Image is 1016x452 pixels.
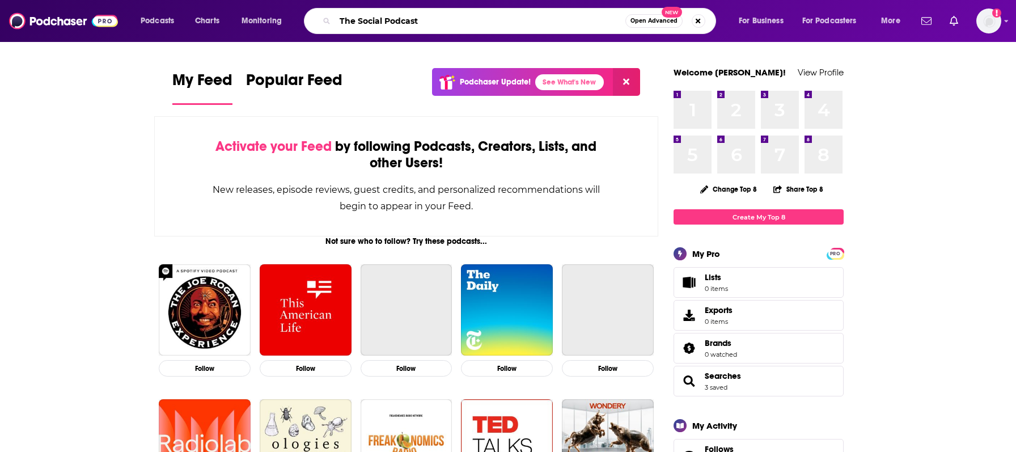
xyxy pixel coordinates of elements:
[873,12,915,30] button: open menu
[630,18,678,24] span: Open Advanced
[917,11,936,31] a: Show notifications dropdown
[705,318,733,326] span: 0 items
[674,300,844,331] a: Exports
[674,209,844,225] a: Create My Top 8
[705,272,721,282] span: Lists
[705,305,733,315] span: Exports
[361,264,452,356] a: Planet Money
[976,9,1001,33] span: Logged in as sashagoldin
[674,67,786,78] a: Welcome [PERSON_NAME]!
[705,338,731,348] span: Brands
[242,13,282,29] span: Monitoring
[693,182,764,196] button: Change Top 8
[159,360,251,377] button: Follow
[705,338,737,348] a: Brands
[9,10,118,32] img: Podchaser - Follow, Share and Rate Podcasts
[773,178,824,200] button: Share Top 8
[154,236,658,246] div: Not sure who to follow? Try these podcasts...
[260,360,352,377] button: Follow
[674,366,844,396] span: Searches
[246,70,342,96] span: Popular Feed
[460,77,531,87] p: Podchaser Update!
[211,138,601,171] div: by following Podcasts, Creators, Lists, and other Users!
[739,13,784,29] span: For Business
[976,9,1001,33] img: User Profile
[535,74,604,90] a: See What's New
[172,70,232,105] a: My Feed
[195,13,219,29] span: Charts
[674,267,844,298] a: Lists
[215,138,332,155] span: Activate your Feed
[798,67,844,78] a: View Profile
[159,264,251,356] img: The Joe Rogan Experience
[461,360,553,377] button: Follow
[945,11,963,31] a: Show notifications dropdown
[678,340,700,356] a: Brands
[211,181,601,214] div: New releases, episode reviews, guest credits, and personalized recommendations will begin to appe...
[705,383,727,391] a: 3 saved
[172,70,232,96] span: My Feed
[692,248,720,259] div: My Pro
[705,272,728,282] span: Lists
[881,13,900,29] span: More
[795,12,873,30] button: open menu
[705,350,737,358] a: 0 watched
[992,9,1001,18] svg: Add a profile image
[976,9,1001,33] button: Show profile menu
[678,274,700,290] span: Lists
[802,13,857,29] span: For Podcasters
[828,249,842,257] a: PRO
[625,14,683,28] button: Open AdvancedNew
[705,285,728,293] span: 0 items
[234,12,297,30] button: open menu
[678,307,700,323] span: Exports
[335,12,625,30] input: Search podcasts, credits, & more...
[705,371,741,381] a: Searches
[562,264,654,356] a: My Favorite Murder with Karen Kilgariff and Georgia Hardstark
[678,373,700,389] a: Searches
[141,13,174,29] span: Podcasts
[260,264,352,356] img: This American Life
[246,70,342,105] a: Popular Feed
[674,333,844,364] span: Brands
[731,12,798,30] button: open menu
[662,7,682,18] span: New
[315,8,727,34] div: Search podcasts, credits, & more...
[133,12,189,30] button: open menu
[828,250,842,258] span: PRO
[461,264,553,356] img: The Daily
[361,360,452,377] button: Follow
[188,12,226,30] a: Charts
[692,420,737,431] div: My Activity
[562,360,654,377] button: Follow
